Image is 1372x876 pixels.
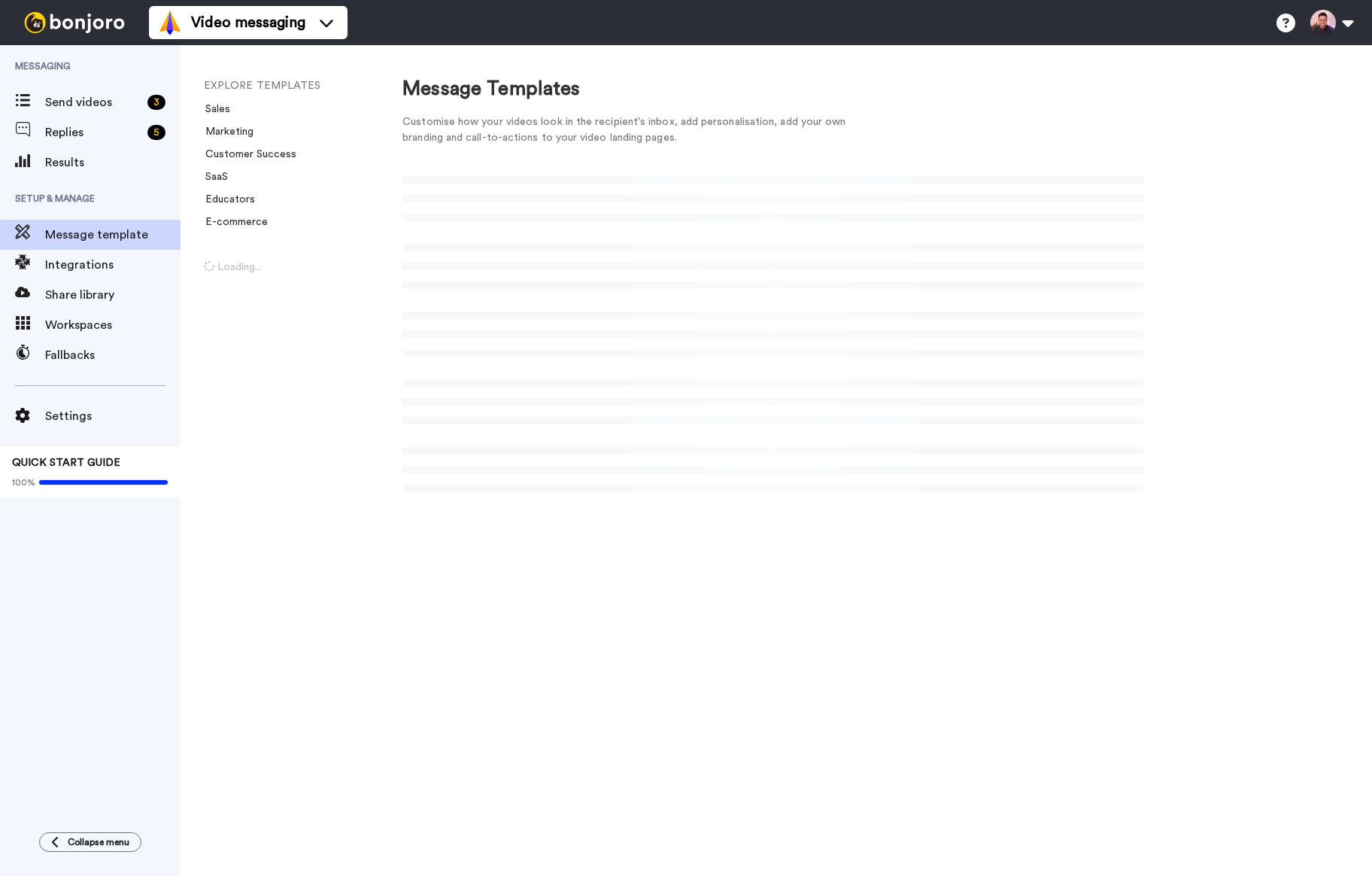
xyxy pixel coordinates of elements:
[147,95,165,110] div: 3
[45,154,181,172] span: Results
[204,262,262,272] span: Loading...
[196,172,228,182] a: SaaS
[45,316,181,334] span: Workspaces
[196,126,253,137] a: Marketing
[196,104,230,114] a: Sales
[45,93,141,111] span: Send videos
[402,75,1143,103] div: Message Templates
[45,226,181,244] span: Message template
[196,194,255,205] a: Educators
[45,407,181,425] span: Settings
[45,256,181,274] span: Integrations
[191,12,305,33] span: Video messaging
[402,114,869,146] div: Customise how your videos look in the recipient's inbox, add personalisation, add your own brandi...
[12,458,120,468] span: QUICK START GUIDE
[196,149,296,160] a: Customer Success
[45,123,141,141] span: Replies
[18,12,131,33] img: bj-logo-header-white.svg
[158,11,182,35] img: vm-color.svg
[204,78,407,94] li: EXPLORE TEMPLATES
[39,832,141,852] button: Collapse menu
[147,125,165,140] div: 5
[12,476,35,488] span: 100%
[45,286,181,304] span: Share library
[45,346,181,364] span: Fallbacks
[196,217,268,227] a: E-commerce
[68,836,129,848] span: Collapse menu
